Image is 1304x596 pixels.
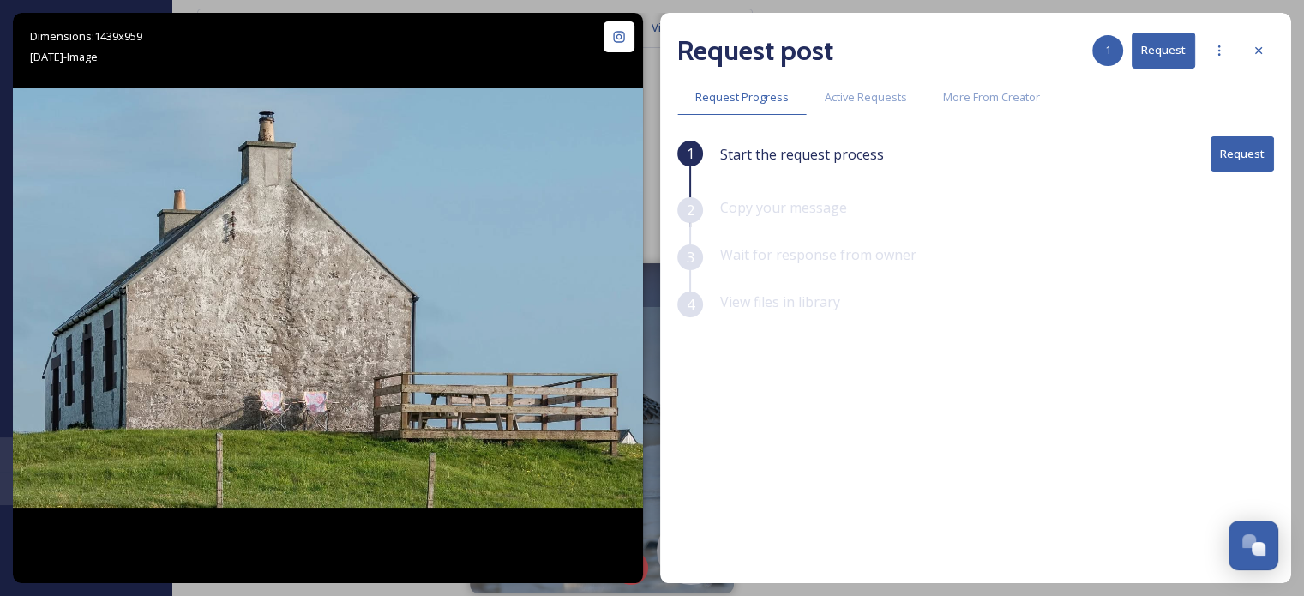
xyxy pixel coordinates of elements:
[720,144,884,165] span: Start the request process
[687,247,694,268] span: 3
[687,294,694,315] span: 4
[687,200,694,220] span: 2
[825,89,907,105] span: Active Requests
[1211,136,1274,172] button: Request
[695,89,789,105] span: Request Progress
[1229,521,1278,570] button: Open Chat
[30,28,142,44] span: Dimensions: 1439 x 959
[943,89,1040,105] span: More From Creator
[30,49,98,64] span: [DATE] - Image
[720,245,916,264] span: Wait for response from owner
[677,30,833,71] h2: Request post
[1105,42,1111,58] span: 1
[13,88,643,509] img: Two pink chairs. North Uist #northuist #outerhebrides #documentary #islandlife #crofthouse
[720,292,840,311] span: View files in library
[687,143,694,164] span: 1
[720,198,847,217] span: Copy your message
[1132,33,1195,68] button: Request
